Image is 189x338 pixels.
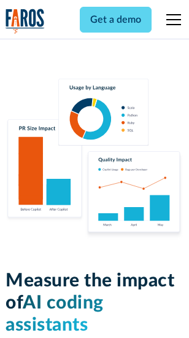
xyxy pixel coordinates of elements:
span: AI coding assistants [6,294,104,334]
img: Charts tracking GitHub Copilot's usage and impact on velocity and quality [6,79,183,240]
a: home [6,9,45,34]
img: Logo of the analytics and reporting company Faros. [6,9,45,34]
a: Get a demo [80,7,152,33]
h1: Measure the impact of [6,270,183,336]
